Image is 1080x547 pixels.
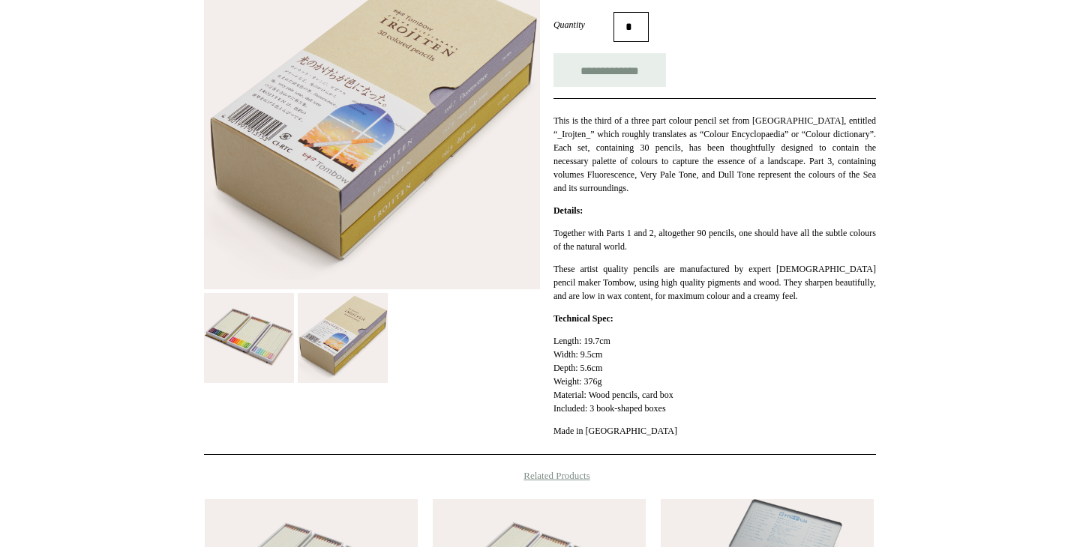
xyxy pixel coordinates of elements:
[553,313,613,324] strong: Technical Spec:
[298,293,388,383] img: Irojiten Pencils, 30 coloured pencils, Part 3 - Seascape
[553,424,876,438] p: Made in [GEOGRAPHIC_DATA]
[553,262,876,303] p: These artist quality pencils are manufactured by expert [DEMOGRAPHIC_DATA] pencil maker Tombow, u...
[553,18,613,31] label: Quantity
[553,205,583,216] strong: Details:
[553,334,876,415] p: Length: 19.7cm Width: 9.5cm Depth: 5.6cm Weight: 376g Material: Wood pencils, card box Included: ...
[165,470,915,482] h4: Related Products
[553,226,876,253] p: Together with Parts 1 and 2, altogether 90 pencils, one should have all the subtle colours of the...
[204,293,294,383] img: Irojiten Pencils, 30 coloured pencils, Part 3 - Seascape
[553,114,876,195] p: This is the third of a three part colour pencil set from [GEOGRAPHIC_DATA], entitled “_Irojten_” ...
